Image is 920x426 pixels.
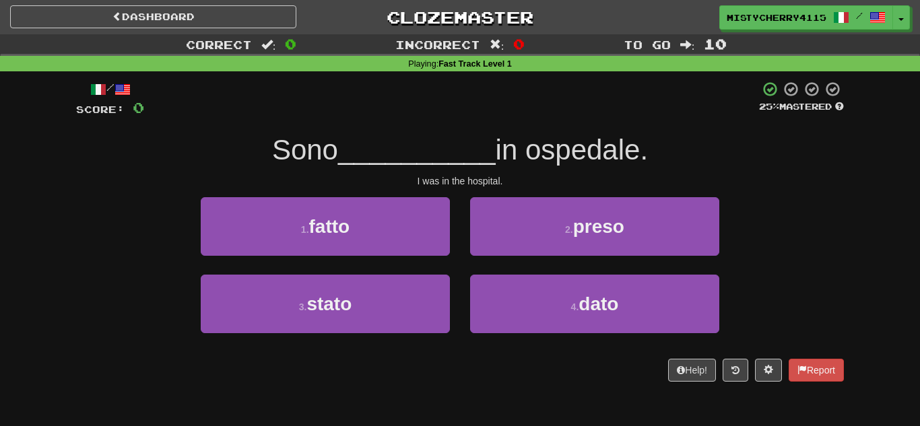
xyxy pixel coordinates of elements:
[76,104,125,115] span: Score:
[309,216,350,237] span: fatto
[719,5,893,30] a: MistyCherry4115 /
[571,301,579,312] small: 4 .
[438,59,512,69] strong: Fast Track Level 1
[789,359,844,382] button: Report
[680,39,695,50] span: :
[856,11,863,20] span: /
[759,101,844,113] div: Mastered
[573,216,624,237] span: preso
[490,39,504,50] span: :
[186,38,252,51] span: Correct
[513,36,525,52] span: 0
[76,174,844,188] div: I was in the hospital.
[201,197,450,256] button: 1.fatto
[496,134,649,166] span: in ospedale.
[338,134,496,166] span: __________
[301,224,309,235] small: 1 .
[668,359,716,382] button: Help!
[565,224,573,235] small: 2 .
[727,11,826,24] span: MistyCherry4115
[470,275,719,333] button: 4.dato
[306,293,352,314] span: stato
[395,38,480,51] span: Incorrect
[201,275,450,333] button: 3.stato
[285,36,296,52] span: 0
[704,36,727,52] span: 10
[272,134,338,166] span: Sono
[133,99,144,116] span: 0
[579,293,618,314] span: dato
[10,5,296,28] a: Dashboard
[317,5,603,29] a: Clozemaster
[624,38,671,51] span: To go
[261,39,276,50] span: :
[470,197,719,256] button: 2.preso
[76,81,144,98] div: /
[723,359,748,382] button: Round history (alt+y)
[299,301,307,312] small: 3 .
[759,101,779,112] span: 25 %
